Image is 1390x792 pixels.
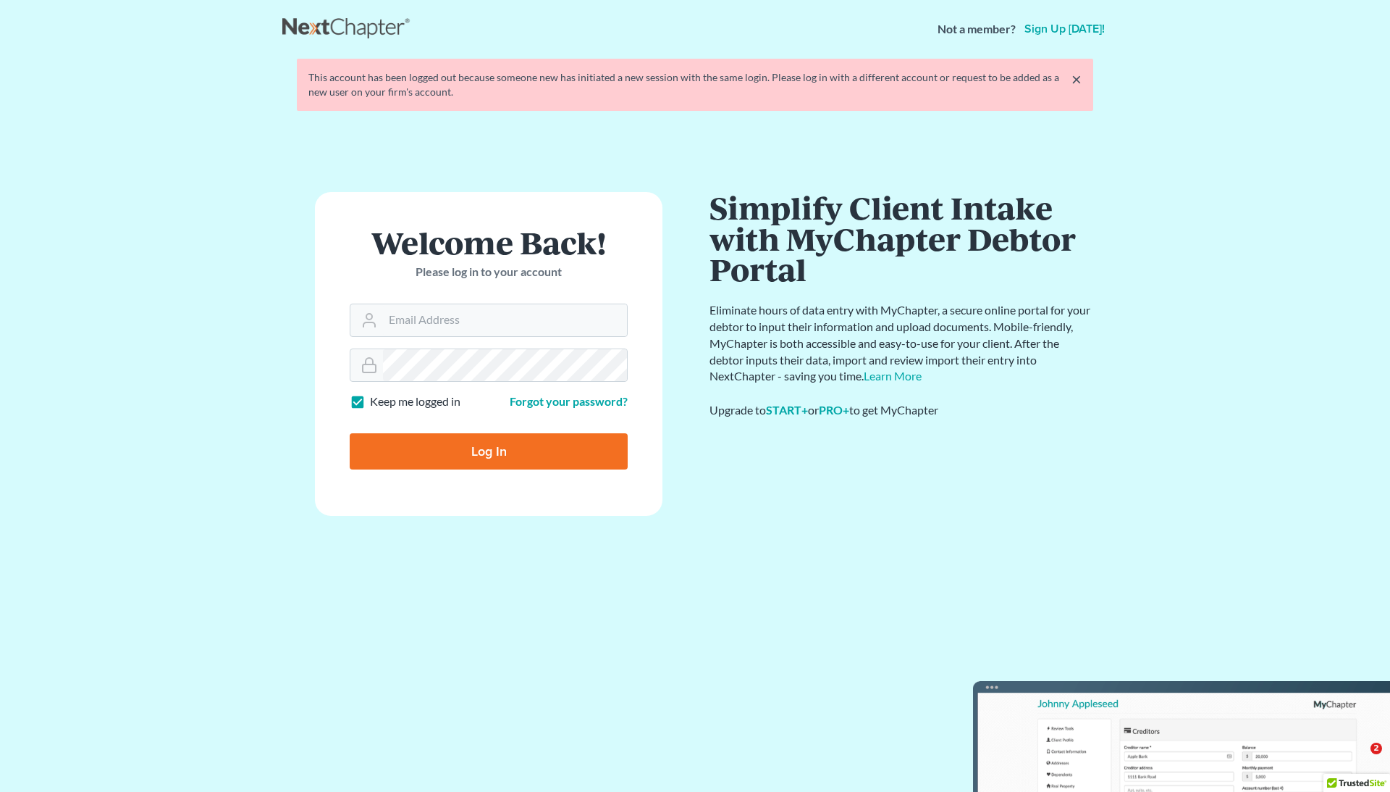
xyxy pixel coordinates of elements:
[1022,23,1108,35] a: Sign up [DATE]!
[350,264,628,280] p: Please log in to your account
[766,403,808,417] a: START+
[370,393,460,410] label: Keep me logged in
[308,70,1082,99] div: This account has been logged out because someone new has initiated a new session with the same lo...
[1370,743,1382,754] span: 2
[1341,743,1376,778] iframe: Intercom live chat
[819,403,849,417] a: PRO+
[709,192,1093,285] h1: Simplify Client Intake with MyChapter Debtor Portal
[709,302,1093,385] p: Eliminate hours of data entry with MyChapter, a secure online portal for your debtor to input the...
[709,402,1093,419] div: Upgrade to or to get MyChapter
[350,227,628,258] h1: Welcome Back!
[350,433,628,470] input: Log In
[383,304,627,336] input: Email Address
[510,394,628,408] a: Forgot your password?
[864,369,922,383] a: Learn More
[1071,70,1082,88] a: ×
[938,21,1016,38] strong: Not a member?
